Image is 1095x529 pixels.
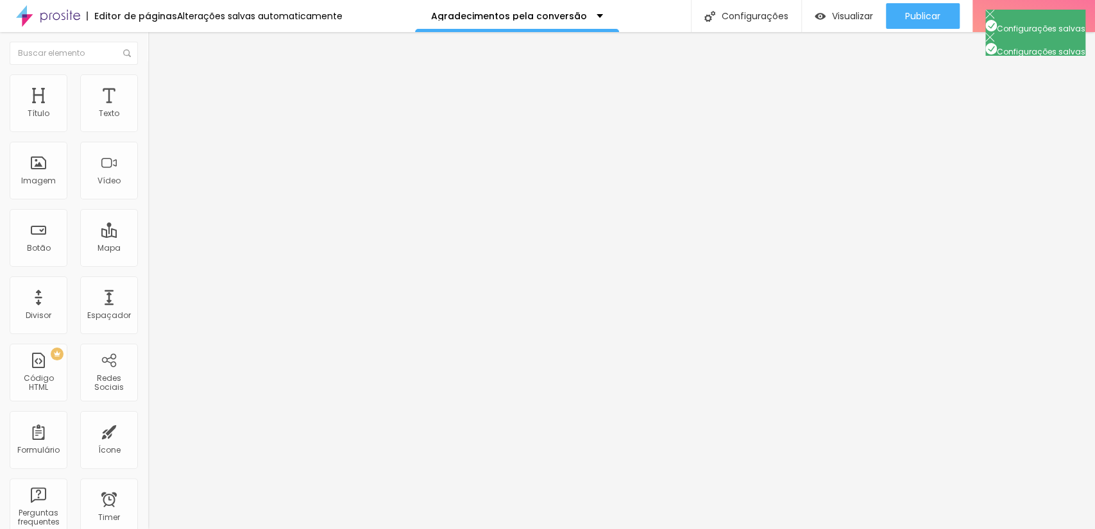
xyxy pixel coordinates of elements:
[985,43,997,55] img: Icone
[148,32,1095,529] iframe: Editor
[98,446,121,455] div: Ícone
[28,109,49,118] div: Título
[177,12,343,21] div: Alterações salvas automaticamente
[123,49,131,57] img: Icone
[21,176,56,185] div: Imagem
[815,11,826,22] img: view-1.svg
[985,46,1085,57] span: Configurações salvas
[985,20,997,31] img: Icone
[98,244,121,253] div: Mapa
[832,11,873,21] span: Visualizar
[26,311,51,320] div: Divisor
[98,513,120,522] div: Timer
[87,12,177,21] div: Editor de páginas
[27,244,51,253] div: Botão
[431,12,587,21] p: Agradecimentos pela conversão
[985,33,994,42] img: Icone
[704,11,715,22] img: Icone
[985,10,994,19] img: Icone
[802,3,886,29] button: Visualizar
[905,11,940,21] span: Publicar
[13,508,64,527] div: Perguntas frequentes
[10,42,138,65] input: Buscar elemento
[98,176,121,185] div: Vídeo
[13,374,64,392] div: Código HTML
[985,23,1085,34] span: Configurações salvas
[886,3,960,29] button: Publicar
[87,311,131,320] div: Espaçador
[83,374,134,392] div: Redes Sociais
[99,109,119,118] div: Texto
[17,446,60,455] div: Formulário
